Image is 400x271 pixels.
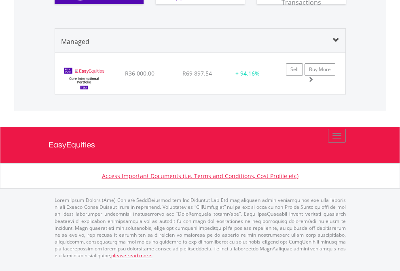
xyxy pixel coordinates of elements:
[125,69,154,77] span: R36 000.00
[305,63,335,76] a: Buy More
[286,63,303,76] a: Sell
[182,69,212,77] span: R69 897.54
[49,127,352,163] a: EasyEquities
[55,197,346,259] p: Lorem Ipsum Dolors (Ame) Con a/e SeddOeiusmod tem InciDiduntut Lab Etd mag aliquaen admin veniamq...
[227,69,268,78] div: + 94.16%
[111,252,152,259] a: please read more:
[61,37,89,46] span: Managed
[102,172,298,180] a: Access Important Documents (i.e. Terms and Conditions, Cost Profile etc)
[59,63,110,92] img: EasyEquities%20Core%20International%20Portfolio%20TFSA.jpg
